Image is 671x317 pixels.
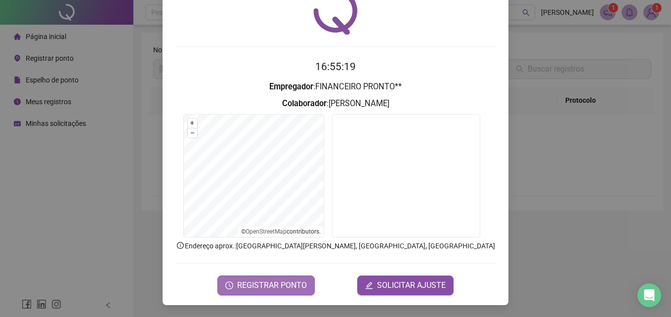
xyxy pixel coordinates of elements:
div: Open Intercom Messenger [637,283,661,307]
button: REGISTRAR PONTO [217,276,315,295]
span: info-circle [176,241,185,250]
time: 16:55:19 [315,61,356,73]
p: Endereço aprox. : [GEOGRAPHIC_DATA][PERSON_NAME], [GEOGRAPHIC_DATA], [GEOGRAPHIC_DATA] [174,240,497,251]
a: OpenStreetMap [246,228,287,235]
h3: : FINANCEIRO PRONTO** [174,80,497,93]
li: © contributors. [241,228,321,235]
h3: : [PERSON_NAME] [174,97,497,110]
span: edit [365,281,373,289]
span: REGISTRAR PONTO [237,279,307,291]
button: + [188,119,197,128]
button: – [188,128,197,138]
span: clock-circle [225,281,233,289]
strong: Empregador [269,82,313,91]
span: SOLICITAR AJUSTE [377,279,446,291]
button: editSOLICITAR AJUSTE [357,276,454,295]
strong: Colaborador [282,99,327,108]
